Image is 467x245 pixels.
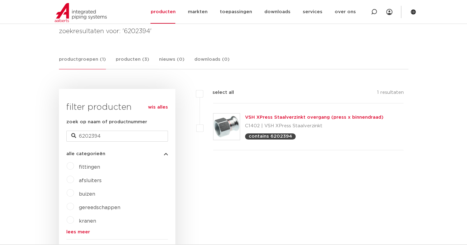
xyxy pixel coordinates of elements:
a: afsluiters [79,178,102,183]
label: select all [203,89,234,96]
button: alle categorieën [66,151,168,156]
a: kranen [79,219,96,224]
img: Thumbnail for VSH XPress Staalverzinkt overgang (press x binnendraad) [213,113,240,140]
a: nieuws (0) [159,56,185,69]
a: lees meer [66,230,168,234]
a: fittingen [79,165,100,170]
a: VSH XPress Staalverzinkt overgang (press x binnendraad) [245,115,383,120]
p: contains 6202394 [249,134,292,139]
p: 1 resultaten [377,89,403,98]
a: productgroepen (1) [59,56,106,69]
h3: filter producten [66,101,168,113]
input: zoeken [66,131,168,142]
label: zoek op naam of productnummer [66,118,147,126]
a: buizen [79,192,95,197]
p: C1402 | VSH XPress Staalverzinkt [245,121,383,131]
span: alle categorieën [66,151,105,156]
a: downloads (0) [194,56,230,69]
a: gereedschappen [79,205,120,210]
a: producten (3) [116,56,149,69]
h4: zoekresultaten voor: '6202394' [59,26,408,36]
a: wis alles [148,104,168,111]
